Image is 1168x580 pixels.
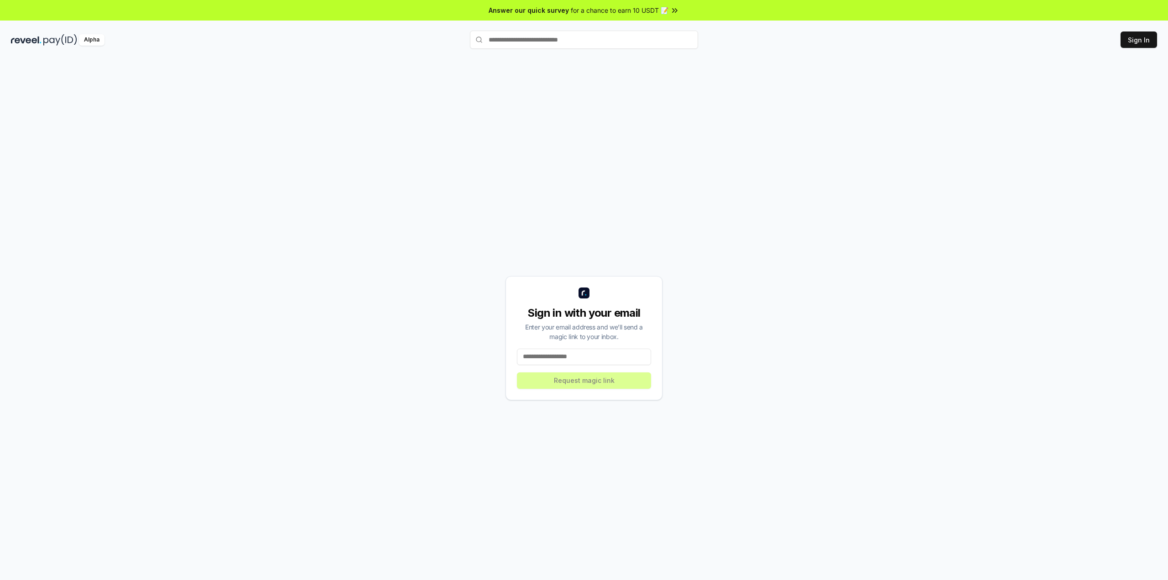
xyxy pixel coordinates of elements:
[79,34,104,46] div: Alpha
[489,5,569,15] span: Answer our quick survey
[43,34,77,46] img: pay_id
[517,322,651,341] div: Enter your email address and we’ll send a magic link to your inbox.
[1121,31,1157,48] button: Sign In
[571,5,668,15] span: for a chance to earn 10 USDT 📝
[517,306,651,320] div: Sign in with your email
[11,34,42,46] img: reveel_dark
[579,287,589,298] img: logo_small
